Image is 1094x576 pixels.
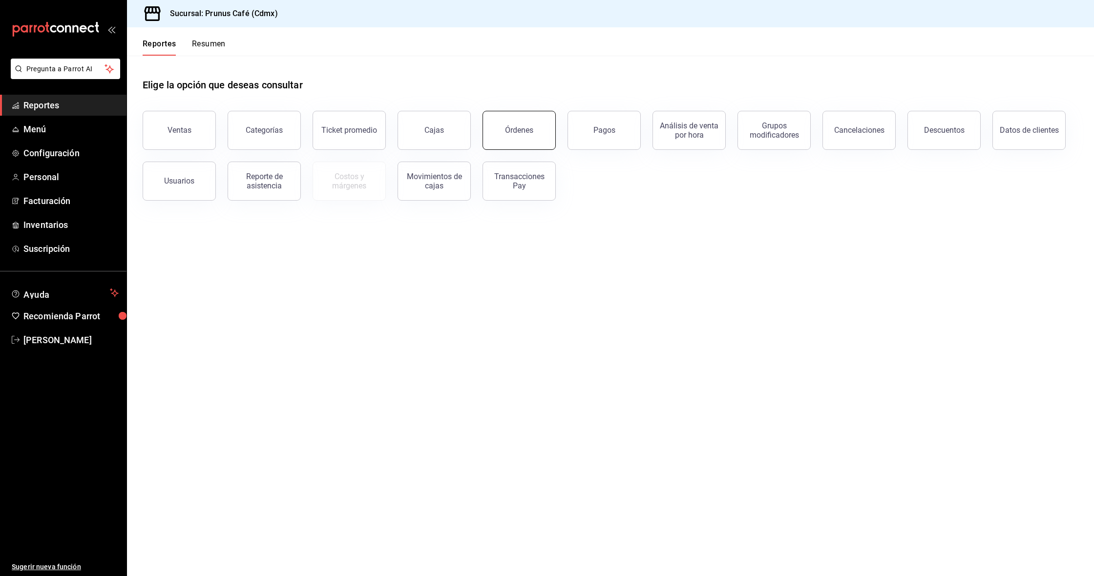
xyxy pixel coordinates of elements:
[321,125,377,135] div: Ticket promedio
[822,111,896,150] button: Cancelaciones
[228,111,301,150] button: Categorías
[23,170,119,184] span: Personal
[168,125,191,135] div: Ventas
[313,162,386,201] button: Contrata inventarios para ver este reporte
[398,111,471,150] a: Cajas
[834,125,884,135] div: Cancelaciones
[404,172,464,190] div: Movimientos de cajas
[7,71,120,81] a: Pregunta a Parrot AI
[143,162,216,201] button: Usuarios
[192,39,226,56] button: Resumen
[23,287,106,299] span: Ayuda
[319,172,379,190] div: Costos y márgenes
[992,111,1066,150] button: Datos de clientes
[483,162,556,201] button: Transacciones Pay
[246,125,283,135] div: Categorías
[483,111,556,150] button: Órdenes
[162,8,278,20] h3: Sucursal: Prunus Café (Cdmx)
[737,111,811,150] button: Grupos modificadores
[143,111,216,150] button: Ventas
[1000,125,1059,135] div: Datos de clientes
[924,125,965,135] div: Descuentos
[228,162,301,201] button: Reporte de asistencia
[107,25,115,33] button: open_drawer_menu
[424,124,444,136] div: Cajas
[23,123,119,136] span: Menú
[23,242,119,255] span: Suscripción
[652,111,726,150] button: Análisis de venta por hora
[505,125,533,135] div: Órdenes
[23,218,119,231] span: Inventarios
[659,121,719,140] div: Análisis de venta por hora
[568,111,641,150] button: Pagos
[12,562,119,572] span: Sugerir nueva función
[26,64,105,74] span: Pregunta a Parrot AI
[164,176,194,185] div: Usuarios
[23,333,119,347] span: [PERSON_NAME]
[23,99,119,112] span: Reportes
[744,121,804,140] div: Grupos modificadores
[143,39,226,56] div: navigation tabs
[907,111,981,150] button: Descuentos
[23,146,119,160] span: Configuración
[489,172,549,190] div: Transacciones Pay
[313,111,386,150] button: Ticket promedio
[593,125,615,135] div: Pagos
[23,309,119,323] span: Recomienda Parrot
[143,39,176,56] button: Reportes
[11,59,120,79] button: Pregunta a Parrot AI
[234,172,295,190] div: Reporte de asistencia
[23,194,119,207] span: Facturación
[143,78,303,92] h1: Elige la opción que deseas consultar
[398,162,471,201] button: Movimientos de cajas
